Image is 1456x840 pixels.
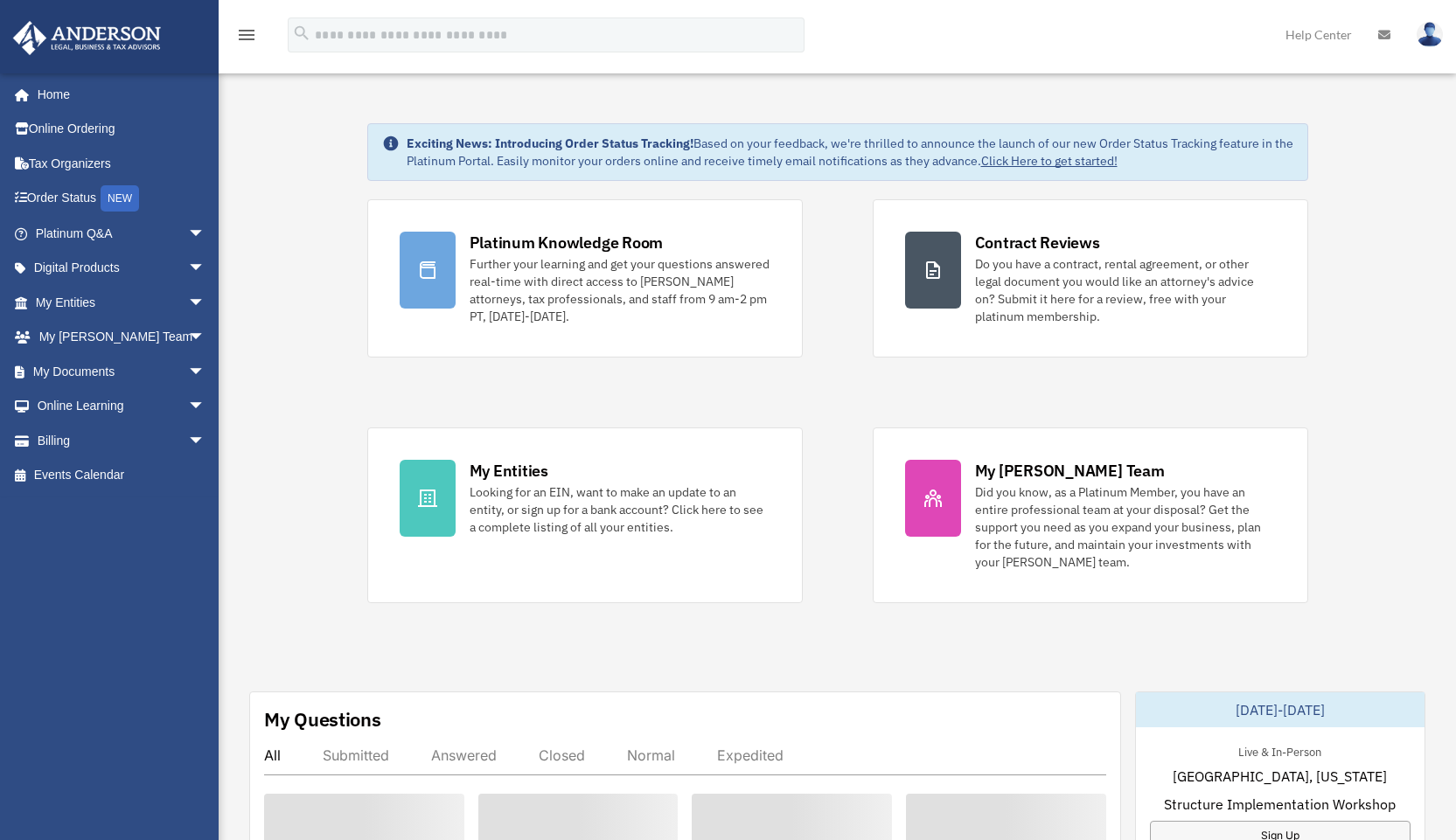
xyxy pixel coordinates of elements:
[975,255,1276,325] div: Do you have a contract, rental agreement, or other legal document you would like an attorney's ad...
[264,706,381,732] div: My Questions
[12,181,232,217] a: Order StatusNEW
[188,285,223,321] span: arrow_drop_down
[12,458,232,493] a: Events Calendar
[188,354,223,390] span: arrow_drop_down
[1136,692,1425,727] div: [DATE]-[DATE]
[975,232,1100,253] div: Contract Reviews
[12,320,232,355] a: My [PERSON_NAME] Teamarrow_drop_down
[470,460,548,482] div: My Entities
[873,427,1308,603] a: My [PERSON_NAME] Team Did you know, as a Platinum Member, you have an entire professional team at...
[12,251,232,286] a: Digital Productsarrow_drop_down
[12,423,232,458] a: Billingarrow_drop_down
[470,255,770,325] div: Further your learning and get your questions answered real-time with direct access to [PERSON_NAM...
[12,146,232,181] a: Tax Organizers
[367,427,803,603] a: My Entities Looking for an EIN, want to make an update to an entity, or sign up for a bank accoun...
[470,232,664,253] div: Platinum Knowledge Room
[1417,22,1443,47] img: User Pic
[431,746,497,764] div: Answered
[717,746,784,764] div: Expedited
[407,135,693,151] strong: Exciting News: Introducing Order Status Tracking!
[188,216,223,252] span: arrow_drop_down
[188,389,223,425] span: arrow_drop_down
[188,320,223,356] span: arrow_drop_down
[539,746,585,764] div: Closed
[1224,741,1335,760] div: Live & In-Person
[236,24,257,45] i: menu
[188,251,223,287] span: arrow_drop_down
[981,153,1118,169] a: Click Here to get started!
[292,24,311,43] i: search
[873,199,1308,358] a: Contract Reviews Do you have a contract, rental agreement, or other legal document you would like...
[12,216,232,251] a: Platinum Q&Aarrow_drop_down
[975,483,1276,571] div: Did you know, as a Platinum Member, you have an entire professional team at your disposal? Get th...
[12,285,232,320] a: My Entitiesarrow_drop_down
[188,423,223,459] span: arrow_drop_down
[407,135,1293,170] div: Based on your feedback, we're thrilled to announce the launch of our new Order Status Tracking fe...
[8,21,166,55] img: Anderson Advisors Platinum Portal
[1173,766,1387,787] span: [GEOGRAPHIC_DATA], [US_STATE]
[975,460,1165,482] div: My [PERSON_NAME] Team
[627,746,675,764] div: Normal
[323,746,389,764] div: Submitted
[12,77,223,112] a: Home
[264,746,281,764] div: All
[12,112,232,147] a: Online Ordering
[367,199,803,358] a: Platinum Knowledge Room Further your learning and get your questions answered real-time with dire...
[12,354,232,389] a: My Documentsarrow_drop_down
[236,31,257,45] a: menu
[101,185,139,212] div: NEW
[12,389,232,424] a: Online Learningarrow_drop_down
[1164,794,1396,815] span: Structure Implementation Workshop
[470,483,770,536] div: Looking for an EIN, want to make an update to an entity, or sign up for a bank account? Click her...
